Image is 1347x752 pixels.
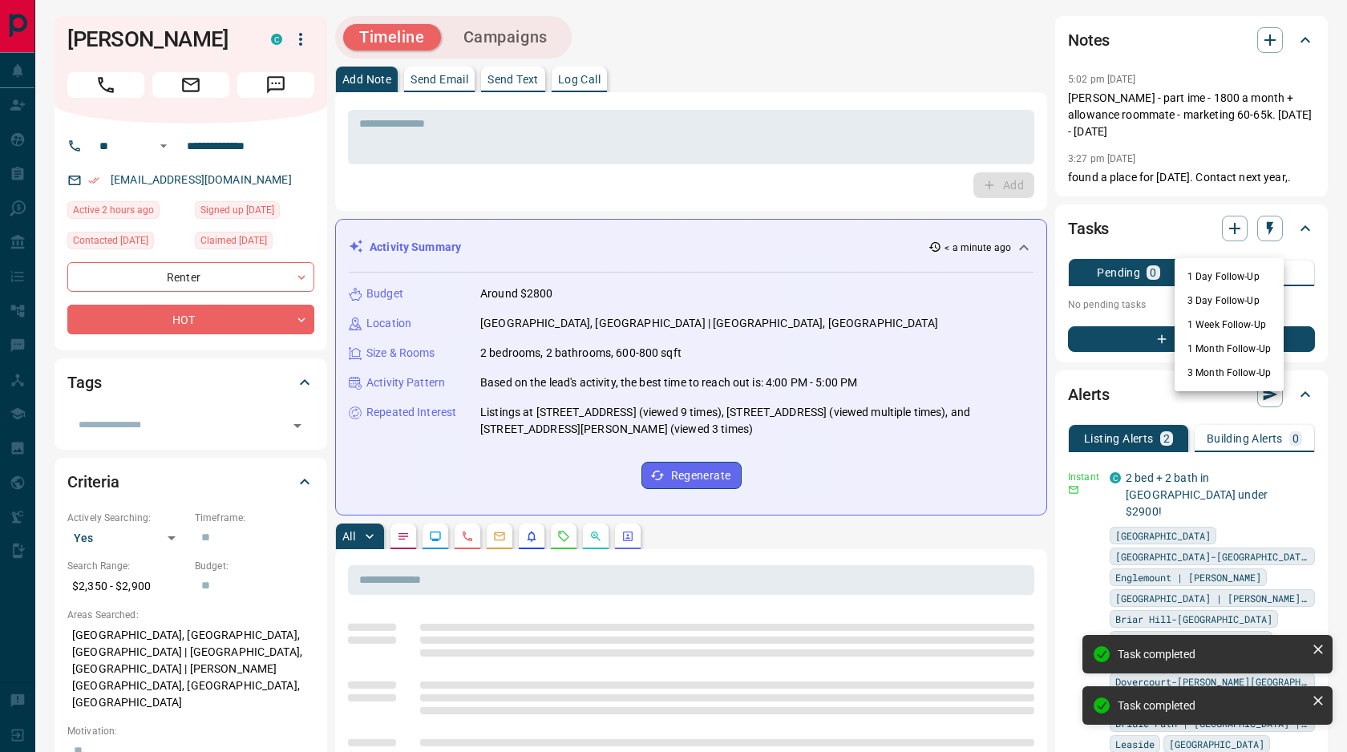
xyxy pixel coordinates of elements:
[1175,313,1284,337] li: 1 Week Follow-Up
[1118,699,1305,712] div: Task completed
[1175,289,1284,313] li: 3 Day Follow-Up
[1175,265,1284,289] li: 1 Day Follow-Up
[1118,648,1305,661] div: Task completed
[1175,337,1284,361] li: 1 Month Follow-Up
[1175,361,1284,385] li: 3 Month Follow-Up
